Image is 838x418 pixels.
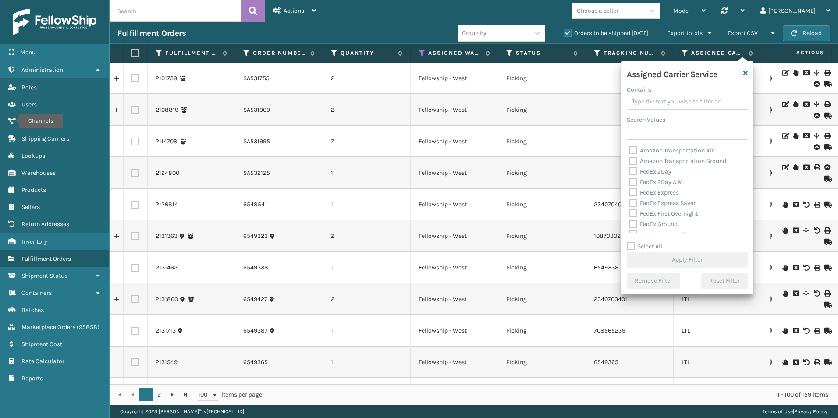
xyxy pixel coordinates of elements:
a: SA531995 [243,137,270,146]
td: 1 [323,347,411,378]
i: On Hold [782,265,788,271]
td: 2 [323,220,411,252]
td: Fellowship - West [411,94,498,126]
td: Picking [498,315,586,347]
img: logo [13,9,96,35]
label: Fulfillment Order Id [165,49,218,57]
a: 2131363 [156,232,178,241]
div: Group by [462,28,486,38]
i: Mark as Shipped [824,359,830,365]
td: 1 [323,252,411,283]
i: Edit [782,70,788,76]
label: FedEx 2Day A.M. [629,178,684,186]
label: FedEx First Overnight [629,210,698,217]
i: Edit [782,133,788,139]
span: Shipment Cost [21,340,62,348]
i: Print BOL [814,359,819,365]
span: Users [21,101,37,108]
a: 2131713 [156,326,176,335]
a: Terms of Use [763,408,793,414]
i: Cancel Fulfillment Order [803,133,809,139]
span: Lookups [21,152,45,159]
p: Copyright 2023 [PERSON_NAME]™ v [TECHNICAL_ID] [120,405,244,418]
td: Fellowship - West [411,220,498,252]
i: Cancel Fulfillment Order [803,101,809,107]
div: 1 - 100 of 159 items [274,390,828,399]
span: Inventory [21,238,47,245]
span: Fulfillment Orders [21,255,71,262]
i: Upload BOL [824,164,830,170]
label: Amazon Transportation Air [629,147,714,154]
td: LTL [674,378,761,410]
label: FedEx 2Day [629,168,671,175]
i: Print BOL [814,202,819,208]
i: Mark as Shipped [824,176,830,182]
label: FedEx Express [629,189,679,196]
i: Upload BOL [814,144,819,150]
label: Orders to be shipped [DATE] [564,29,649,37]
td: LTL [674,347,761,378]
i: On Hold [782,202,788,208]
button: Apply Filter [627,252,748,268]
span: Reports [21,375,43,382]
td: LTL [674,283,761,315]
i: Mark as Shipped [824,239,830,245]
a: 2131549 [156,358,178,367]
i: Mark as Shipped [824,302,830,308]
i: Edit [782,101,788,107]
i: Void BOL [814,290,819,297]
td: Picking [498,378,586,410]
td: Fellowship - West [411,252,498,283]
div: | [763,405,827,418]
label: Quantity [341,49,394,57]
i: Split Fulfillment Order [803,227,809,234]
td: Fellowship - West [411,378,498,410]
i: On Hold [793,164,798,170]
td: Picking [498,126,586,157]
label: Order Number [253,49,306,57]
td: Picking [498,94,586,126]
button: Reload [783,25,830,41]
span: Sellers [21,203,40,211]
span: Go to the last page [182,391,189,398]
label: FedEx Home Delivery [629,231,697,238]
i: Mark as Shipped [824,265,830,271]
i: On Hold [782,290,788,297]
i: Split Fulfillment Order [814,70,819,76]
i: On Hold [793,101,798,107]
i: Print BOL [814,328,819,334]
i: On Hold [793,133,798,139]
i: Split Fulfillment Order [803,290,809,297]
a: 1 [139,388,153,401]
td: 1 [323,378,411,410]
span: Rate Calculator [21,358,64,365]
span: Warehouses [21,169,56,177]
i: Print BOL [814,164,819,170]
td: 708565239 [586,315,674,347]
td: Picking [498,283,586,315]
td: Picking [498,347,586,378]
td: 708565213 [586,378,674,410]
label: Contains [627,85,652,94]
span: Export CSV [728,29,758,37]
td: 2 [323,63,411,94]
td: 1 [323,315,411,347]
i: Upload BOL [814,113,819,119]
i: Cancel Fulfillment Order [793,290,798,297]
td: Fellowship - West [411,63,498,94]
span: Menu [20,49,36,56]
td: LTL [674,315,761,347]
i: Mark as Shipped [824,113,830,119]
a: 2126814 [156,200,178,209]
a: Privacy Policy [794,408,827,414]
span: Export to .xls [667,29,703,37]
i: Print BOL [814,265,819,271]
h4: Assigned Carrier Service [627,67,717,80]
a: 6549365 [243,358,268,367]
i: Print BOL [824,133,830,139]
td: 6549338 [586,252,674,283]
a: 2114708 [156,137,178,146]
input: Type the text you wish to filter on [627,94,748,110]
label: Search Values [627,115,665,124]
td: Picking [498,157,586,189]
